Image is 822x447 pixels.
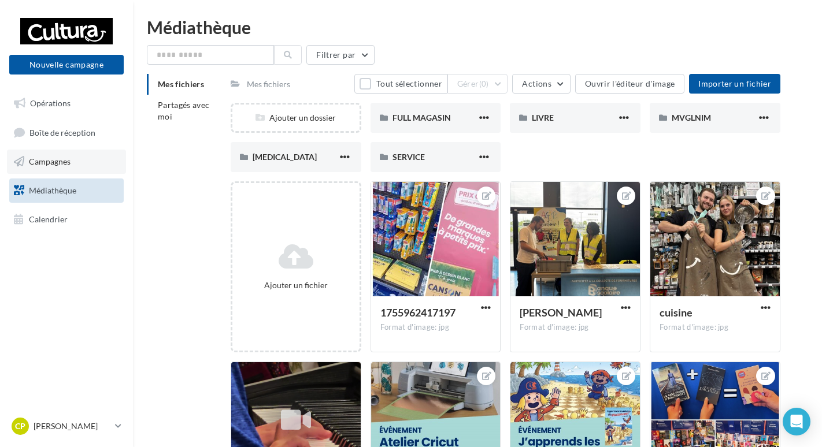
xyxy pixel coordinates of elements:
p: [PERSON_NAME] [34,420,110,432]
span: 1755962417197 [380,306,456,319]
span: Actions [522,79,551,88]
span: cuisine [660,306,693,319]
button: Filtrer par [306,45,375,65]
button: Tout sélectionner [354,74,447,94]
span: publi assos [520,306,602,319]
span: Importer un fichier [698,79,771,88]
button: Importer un fichier [689,74,780,94]
button: Ouvrir l'éditeur d'image [575,74,684,94]
span: Boîte de réception [29,127,95,137]
a: CP [PERSON_NAME] [9,415,124,437]
span: [MEDICAL_DATA] [253,152,317,162]
span: FULL MAGASIN [393,113,451,122]
div: Format d'image: jpg [380,322,491,333]
div: Ajouter un dossier [232,112,360,124]
a: Campagnes [7,150,126,174]
span: (0) [479,79,489,88]
div: Format d'image: jpg [660,322,771,333]
div: Format d'image: jpg [520,322,631,333]
span: Partagés avec moi [158,100,210,121]
span: Mes fichiers [158,79,204,89]
a: Boîte de réception [7,120,126,145]
span: Médiathèque [29,185,76,195]
div: Open Intercom Messenger [783,408,810,435]
a: Médiathèque [7,178,126,203]
div: Mes fichiers [247,79,290,90]
span: LIVRE [532,113,554,122]
span: Campagnes [29,157,71,166]
span: Opérations [30,98,71,108]
button: Gérer(0) [447,74,508,94]
button: Actions [512,74,570,94]
div: Médiathèque [147,18,808,36]
a: Opérations [7,91,126,116]
span: CP [15,420,25,432]
a: Calendrier [7,207,126,232]
span: Calendrier [29,214,68,223]
button: Nouvelle campagne [9,55,124,74]
span: SERVICE [393,152,425,162]
div: Ajouter un fichier [237,280,355,291]
span: MVGLNIM [672,113,711,122]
